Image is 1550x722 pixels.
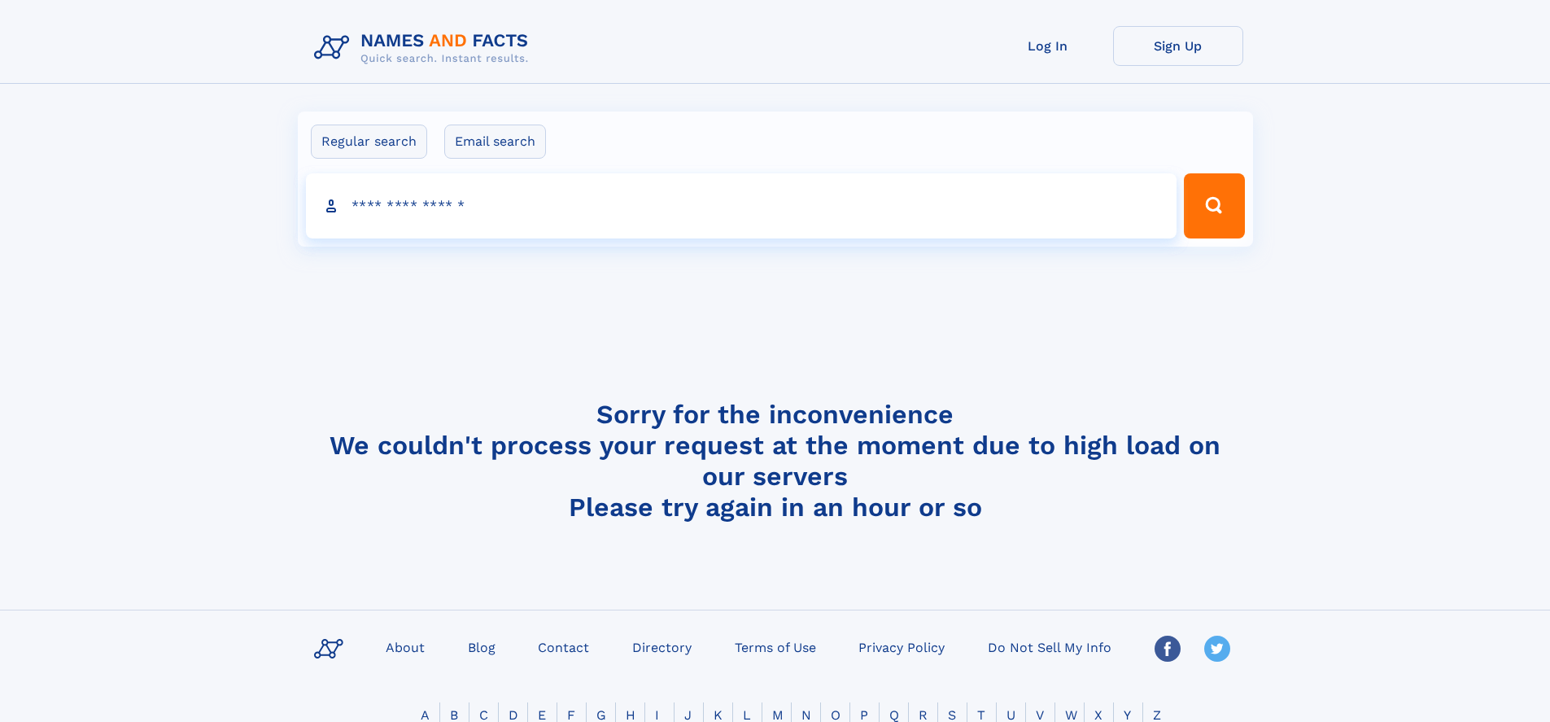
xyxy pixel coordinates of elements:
label: Regular search [311,125,427,159]
h4: Sorry for the inconvenience We couldn't process your request at the moment due to high load on ou... [308,399,1243,523]
img: Logo Names and Facts [308,26,542,70]
a: Log In [983,26,1113,66]
img: Facebook [1155,636,1181,662]
a: Do Not Sell My Info [981,635,1118,659]
a: Blog [461,635,502,659]
button: Search Button [1184,173,1244,238]
a: Terms of Use [728,635,823,659]
a: Directory [626,635,698,659]
img: Twitter [1204,636,1230,662]
a: Sign Up [1113,26,1243,66]
a: Contact [531,635,596,659]
label: Email search [444,125,546,159]
input: search input [306,173,1177,238]
a: Privacy Policy [852,635,951,659]
a: About [379,635,431,659]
